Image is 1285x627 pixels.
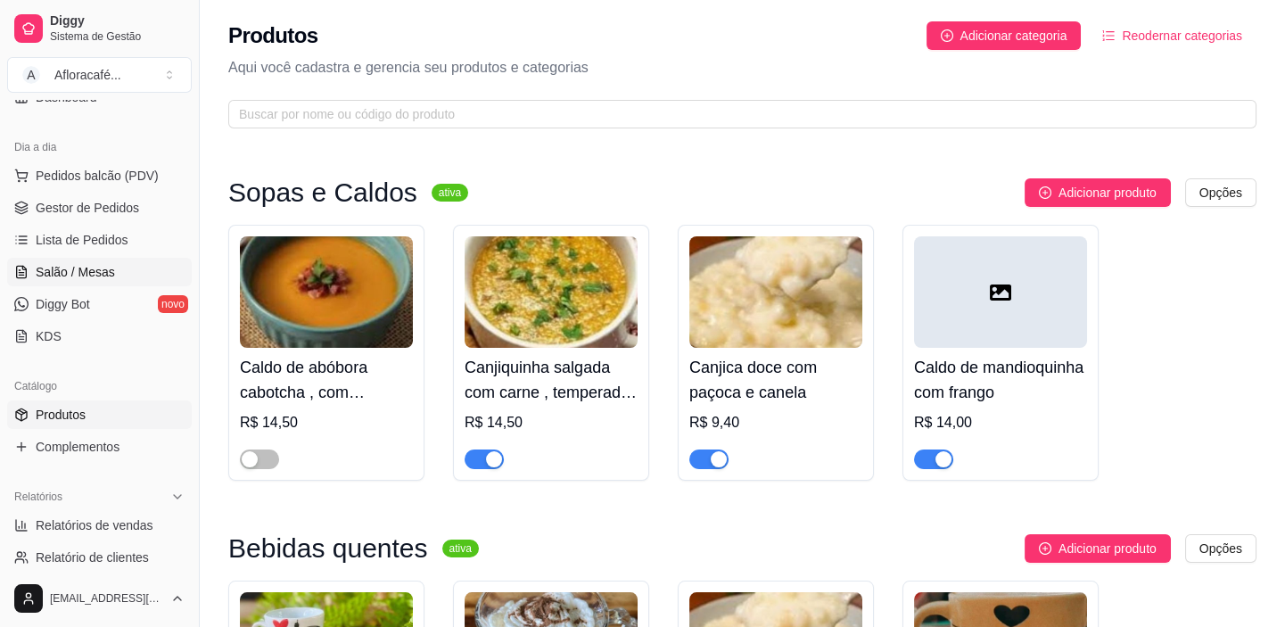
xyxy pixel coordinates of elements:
div: R$ 9,40 [689,412,862,433]
h3: Sopas e Caldos [228,182,417,203]
button: Select a team [7,57,192,93]
button: Opções [1185,534,1256,563]
div: R$ 14,50 [465,412,638,433]
h4: Canjica doce com paçoca e canela [689,355,862,405]
a: Complementos [7,433,192,461]
div: R$ 14,50 [240,412,413,433]
img: product-image [689,236,862,348]
a: DiggySistema de Gestão [7,7,192,50]
a: Produtos [7,400,192,429]
sup: ativa [432,184,468,202]
h4: Canjiquinha salgada com carne , temperada com pedacinhos de linguiça levemente apimentada [465,355,638,405]
button: Adicionar produto [1025,534,1171,563]
h3: Bebidas quentes [228,538,428,559]
span: plus-circle [941,29,953,42]
button: Reodernar categorias [1088,21,1256,50]
span: Reodernar categorias [1122,26,1242,45]
span: Lista de Pedidos [36,231,128,249]
button: Pedidos balcão (PDV) [7,161,192,190]
span: Diggy [50,13,185,29]
div: Afloracafé ... [54,66,121,84]
h2: Produtos [228,21,318,50]
span: ordered-list [1102,29,1115,42]
button: Opções [1185,178,1256,207]
input: Buscar por nome ou código do produto [239,104,1231,124]
span: Salão / Mesas [36,263,115,281]
span: Pedidos balcão (PDV) [36,167,159,185]
span: Produtos [36,406,86,424]
span: Diggy Bot [36,295,90,313]
p: Aqui você cadastra e gerencia seu produtos e categorias [228,57,1256,78]
img: product-image [465,236,638,348]
span: Adicionar produto [1058,539,1157,558]
a: Relatório de clientes [7,543,192,572]
h4: Caldo de mandioquinha com frango [914,355,1087,405]
span: KDS [36,327,62,345]
a: Diggy Botnovo [7,290,192,318]
span: plus-circle [1039,542,1051,555]
a: Salão / Mesas [7,258,192,286]
span: Opções [1199,183,1242,202]
span: Relatórios de vendas [36,516,153,534]
span: Sistema de Gestão [50,29,185,44]
span: A [22,66,40,84]
span: Adicionar produto [1058,183,1157,202]
div: Dia a dia [7,133,192,161]
span: Relatórios [14,490,62,504]
sup: ativa [442,540,479,557]
span: Complementos [36,438,119,456]
button: [EMAIL_ADDRESS][DOMAIN_NAME] [7,577,192,620]
span: Gestor de Pedidos [36,199,139,217]
span: Relatório de clientes [36,549,149,566]
img: product-image [240,236,413,348]
a: Gestor de Pedidos [7,194,192,222]
button: Adicionar categoria [927,21,1082,50]
span: Opções [1199,539,1242,558]
span: plus-circle [1039,186,1051,199]
button: Adicionar produto [1025,178,1171,207]
a: KDS [7,322,192,351]
h4: Caldo de abóbora cabotcha , com calabresa [240,355,413,405]
div: R$ 14,00 [914,412,1087,433]
a: Relatórios de vendas [7,511,192,540]
span: Adicionar categoria [960,26,1067,45]
div: Catálogo [7,372,192,400]
a: Lista de Pedidos [7,226,192,254]
span: [EMAIL_ADDRESS][DOMAIN_NAME] [50,591,163,606]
